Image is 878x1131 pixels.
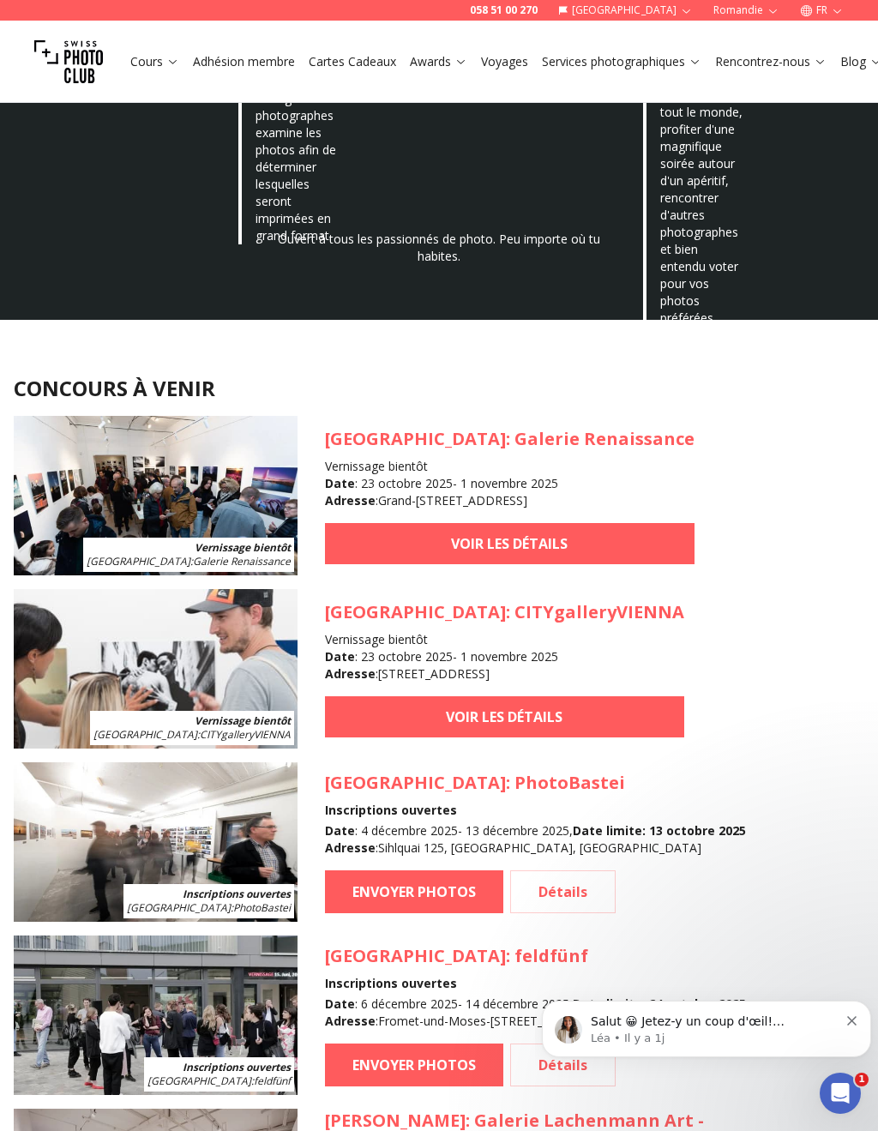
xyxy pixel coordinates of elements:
[325,475,355,491] b: Date
[325,1013,376,1029] b: Adresse
[325,839,376,856] b: Adresse
[660,52,743,326] span: Venez découvrir les photos avant tout le monde, profiter d'une magnifique soirée autour d'un apér...
[274,231,604,265] p: Ouvert à tous les passionnés de photo. Peu importe où tu habites.
[14,416,298,575] img: SPC Photo Awards Genève: octobre 2025
[87,554,291,569] span: : Galerie Renaissance
[325,492,376,508] b: Adresse
[855,1073,869,1086] span: 1
[325,996,355,1012] b: Date
[325,975,746,992] h4: Inscriptions ouvertes
[34,27,103,96] img: Swiss photo club
[195,713,291,728] b: Vernissage bientôt
[325,771,506,794] span: [GEOGRAPHIC_DATA]
[87,554,190,569] span: [GEOGRAPHIC_DATA]
[325,458,695,475] h4: Vernissage bientôt
[325,427,695,451] h3: : Galerie Renaissance
[715,53,827,70] a: Rencontrez-nous
[147,1074,251,1088] span: [GEOGRAPHIC_DATA]
[325,600,506,623] span: [GEOGRAPHIC_DATA]
[325,944,506,967] span: [GEOGRAPHIC_DATA]
[535,965,878,1085] iframe: Intercom notifications message
[127,900,231,915] span: [GEOGRAPHIC_DATA]
[325,696,684,737] a: VOIR LES DÉTAILS
[183,1060,291,1074] b: Inscriptions ouvertes
[470,3,538,17] a: 058 51 00 270
[123,50,186,74] button: Cours
[93,727,291,742] span: : CITYgalleryVIENNA
[325,822,355,839] b: Date
[309,53,396,70] a: Cartes Cadeaux
[127,900,291,915] span: : PhotoBastei
[573,822,746,839] b: Date limite : 13 octobre 2025
[325,600,684,624] h3: : CITYgalleryVIENNA
[510,1044,616,1086] a: Détails
[510,870,616,913] a: Détails
[325,523,695,564] a: VOIR LES DÉTAILS
[14,935,298,1095] img: SPC Photo Awards BERLIN December 2025
[403,50,474,74] button: Awards
[325,822,746,857] div: : 4 décembre 2025 - 13 décembre 2025 , : Sihlquai 125, [GEOGRAPHIC_DATA], [GEOGRAPHIC_DATA]
[535,50,708,74] button: Services photographiques
[325,475,695,509] div: : 23 octobre 2025 - 1 novembre 2025 : Grand-[STREET_ADDRESS]
[302,50,403,74] button: Cartes Cadeaux
[130,53,179,70] a: Cours
[708,50,833,74] button: Rencontrez-nous
[474,50,535,74] button: Voyages
[325,802,746,819] h4: Inscriptions ouvertes
[325,771,746,795] h3: : PhotoBastei
[325,631,684,648] h4: Vernissage bientôt
[481,53,528,70] a: Voyages
[93,727,197,742] span: [GEOGRAPHIC_DATA]
[193,53,295,70] a: Adhésion membre
[325,665,376,682] b: Adresse
[820,1073,861,1114] iframe: Intercom live chat
[14,762,298,922] img: SPC Photo Awards Zurich: December 2025
[14,589,298,749] img: SPC Photo Awards VIENNA October 2025
[410,53,467,70] a: Awards
[195,540,291,555] b: Vernissage bientôt
[14,375,864,402] h2: CONCOURS À VENIR
[325,648,355,665] b: Date
[256,73,346,244] span: Un panel de nos enseignants photographes examine les photos afin de déterminer lesquelles seront ...
[147,1074,291,1088] span: : feldfünf
[186,50,302,74] button: Adhésion membre
[183,887,291,901] b: Inscriptions ouvertes
[542,53,701,70] a: Services photographiques
[325,1044,503,1086] a: ENVOYER PHOTOS
[325,870,503,913] a: ENVOYER PHOTOS
[325,427,506,450] span: [GEOGRAPHIC_DATA]
[325,648,684,683] div: : 23 octobre 2025 - 1 novembre 2025 : [STREET_ADDRESS]
[325,944,746,968] h3: : feldfünf
[325,996,746,1030] div: : 6 décembre 2025 - 14 décembre 2025 , : Fromet-und-Moses-[STREET_ADDRESS]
